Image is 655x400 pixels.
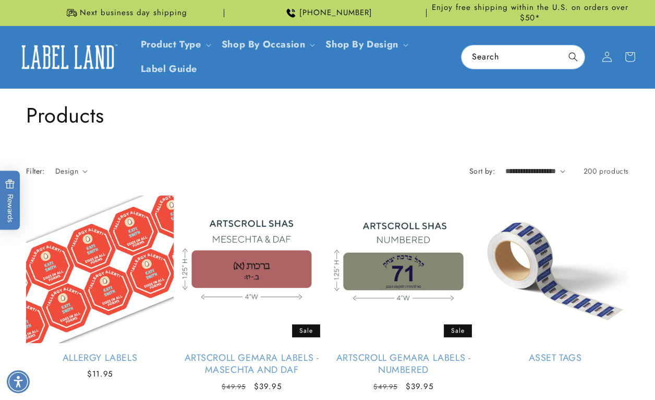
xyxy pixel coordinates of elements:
[319,32,412,57] summary: Shop By Design
[12,37,124,77] a: Label Land
[431,3,629,23] span: Enjoy free shipping within the U.S. on orders over $50*
[481,352,629,364] a: Asset Tags
[325,38,398,51] a: Shop By Design
[141,38,201,51] a: Product Type
[7,370,30,393] div: Accessibility Menu
[299,8,372,18] span: [PHONE_NUMBER]
[330,352,477,377] a: Artscroll Gemara Labels - Numbered
[469,166,495,176] label: Sort by:
[5,179,15,222] span: Rewards
[55,166,78,176] span: Design
[584,166,629,176] span: 200 products
[562,45,585,68] button: Search
[215,32,320,57] summary: Shop By Occasion
[26,352,174,364] a: Allergy Labels
[178,352,325,377] a: Artscroll Gemara Labels - Masechta and Daf
[135,57,204,81] a: Label Guide
[26,166,45,177] h2: Filter:
[26,102,629,129] h1: Products
[135,32,215,57] summary: Product Type
[80,8,187,18] span: Next business day shipping
[141,63,198,75] span: Label Guide
[222,39,306,51] span: Shop By Occasion
[55,166,88,177] summary: Design (0 selected)
[16,41,120,73] img: Label Land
